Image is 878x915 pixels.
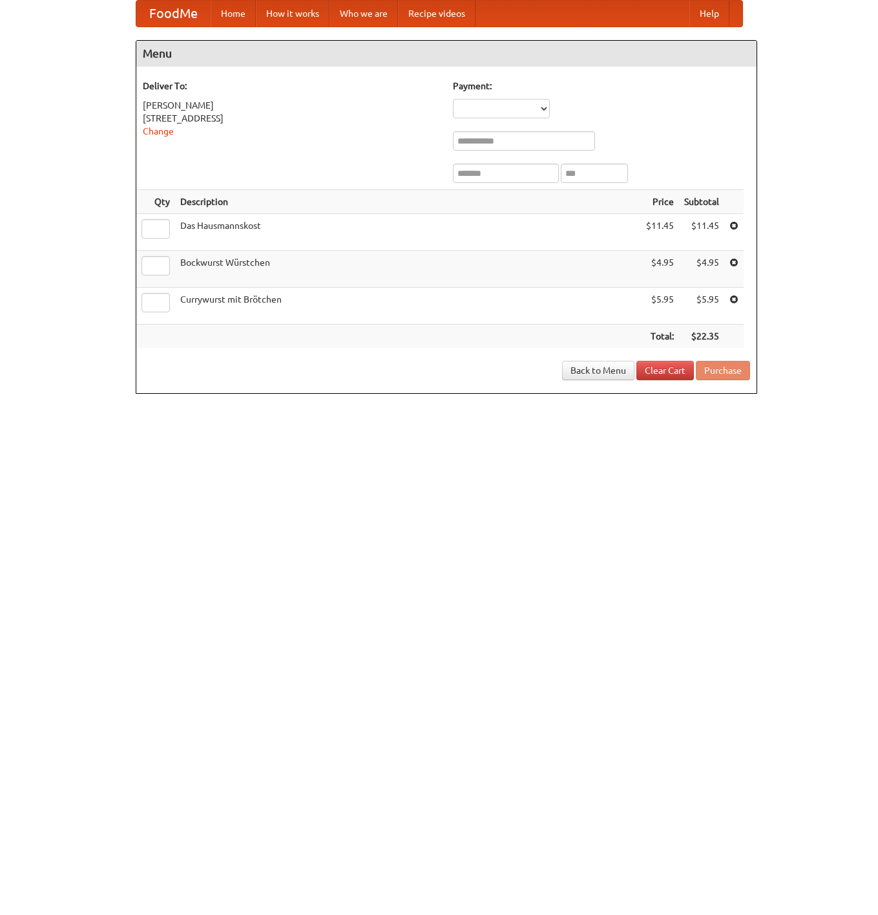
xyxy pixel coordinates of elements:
[679,214,724,251] td: $11.45
[679,190,724,214] th: Subtotal
[641,251,679,288] td: $4.95
[136,41,757,67] h4: Menu
[641,288,679,325] td: $5.95
[143,126,174,136] a: Change
[562,361,634,380] a: Back to Menu
[143,112,440,125] div: [STREET_ADDRESS]
[689,1,729,27] a: Help
[641,190,679,214] th: Price
[175,190,641,214] th: Description
[398,1,476,27] a: Recipe videos
[143,99,440,112] div: [PERSON_NAME]
[679,288,724,325] td: $5.95
[696,361,750,380] button: Purchase
[641,325,679,349] th: Total:
[679,251,724,288] td: $4.95
[453,80,750,92] h5: Payment:
[136,190,175,214] th: Qty
[679,325,724,349] th: $22.35
[211,1,256,27] a: Home
[175,214,641,251] td: Das Hausmannskost
[636,361,694,380] a: Clear Cart
[641,214,679,251] td: $11.45
[256,1,329,27] a: How it works
[175,288,641,325] td: Currywurst mit Brötchen
[175,251,641,288] td: Bockwurst Würstchen
[329,1,398,27] a: Who we are
[143,80,440,92] h5: Deliver To:
[136,1,211,27] a: FoodMe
